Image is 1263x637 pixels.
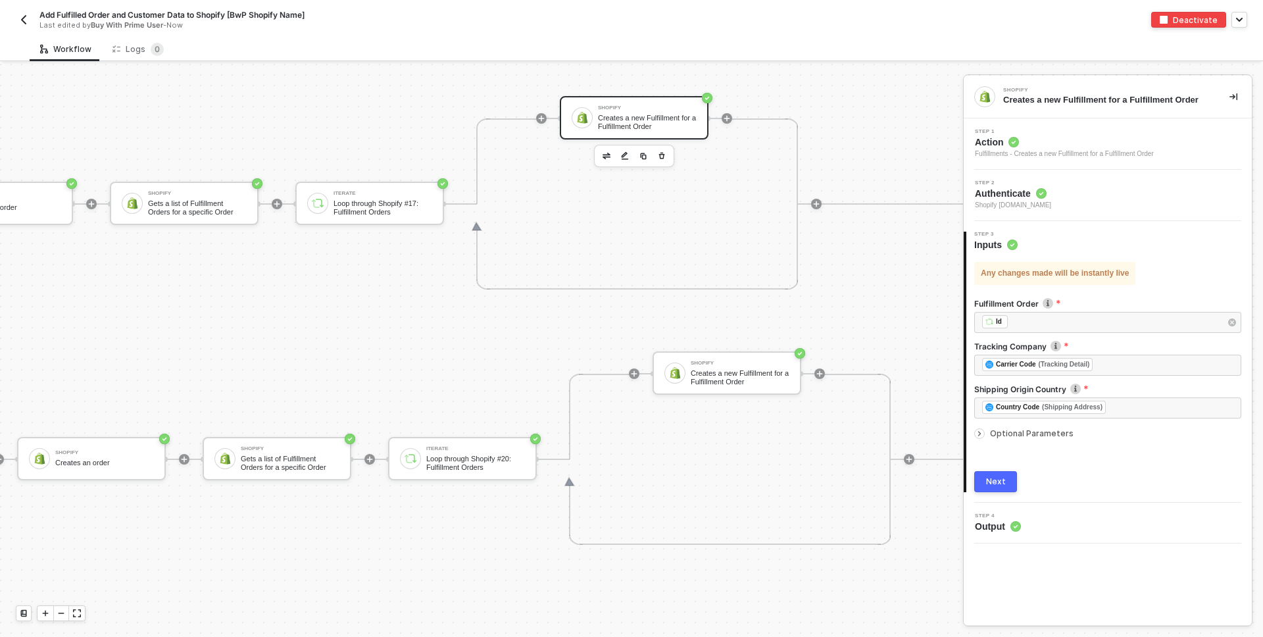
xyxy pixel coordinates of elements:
[635,148,651,164] button: copy-block
[985,403,993,411] img: fieldIcon
[437,178,448,189] span: icon-success-page
[974,471,1017,492] button: Next
[974,232,1018,237] span: Step 3
[334,199,432,216] div: Loop through Shopify #17: Fulfillment Orders
[345,434,355,444] span: icon-success-page
[1003,94,1208,106] div: Creates a new Fulfillment for a Fulfillment Order
[996,359,1036,370] div: Carrier Code
[964,129,1252,159] div: Step 1Action Fulfillments - Creates a new Fulfillment for a Fulfillment Order
[159,434,170,444] span: icon-success-page
[1003,88,1201,93] div: Shopify
[73,609,81,617] span: icon-expand
[702,93,712,103] span: icon-success-page
[598,114,697,130] div: Creates a new Fulfillment for a Fulfillment Order
[985,318,993,326] img: fieldIcon
[151,43,164,56] sup: 0
[974,384,1241,395] label: Shipping Origin Country
[905,455,913,463] span: icon-play
[1160,16,1168,24] img: deactivate
[996,401,1039,413] div: Country Code
[148,191,247,196] div: Shopify
[55,450,154,455] div: Shopify
[598,105,697,111] div: Shopify
[812,200,820,208] span: icon-play
[40,44,91,55] div: Workflow
[91,20,163,30] span: Buy With Prime User
[312,197,324,209] img: icon
[964,232,1252,492] div: Step 3Inputs Any changes made will be instantly liveFulfillment Ordericon-infofieldIconIdTracking...
[39,20,601,30] div: Last edited by - Now
[87,200,95,208] span: icon-play
[57,609,65,617] span: icon-minus
[241,455,339,471] div: Gets a list of Fulfillment Orders for a specific Order
[964,513,1252,533] div: Step 4Output
[795,348,805,359] span: icon-success-page
[39,9,305,20] span: Add Fulfilled Order and Customer Data to Shopify [BwP Shopify Name]
[1173,14,1218,26] div: Deactivate
[16,12,32,28] button: back
[1042,402,1102,413] div: (Shipping Address)
[252,178,262,189] span: icon-success-page
[979,91,991,103] img: integration-icon
[630,370,638,378] span: icon-play
[180,455,188,463] span: icon-play
[985,361,993,369] img: fieldIcon
[669,367,681,379] img: icon
[974,426,1241,441] div: Optional Parameters
[621,151,629,161] img: edit-cred
[996,316,1002,328] div: Id
[975,180,1051,186] span: Step 2
[617,148,633,164] button: edit-cred
[639,152,647,160] img: copy-block
[974,238,1018,251] span: Inputs
[34,453,45,465] img: icon
[599,148,614,164] button: edit-cred
[990,428,1074,438] span: Optional Parameters
[334,191,432,196] div: Iterate
[975,136,1154,149] span: Action
[126,197,138,209] img: icon
[148,199,247,216] div: Gets a list of Fulfillment Orders for a specific Order
[366,455,374,463] span: icon-play
[975,187,1051,200] span: Authenticate
[975,513,1021,519] span: Step 4
[405,453,416,465] img: icon
[1151,12,1226,28] button: deactivateDeactivate
[576,112,588,124] img: icon
[112,43,164,56] div: Logs
[426,446,525,451] div: Iterate
[537,115,545,122] span: icon-play
[974,341,1241,352] label: Tracking Company
[691,361,789,366] div: Shopify
[1043,298,1053,309] img: icon-info
[1039,359,1090,370] div: (Tracking Detail)
[691,369,789,386] div: Creates a new Fulfillment for a Fulfillment Order
[974,262,1135,285] div: Any changes made will be instantly live
[975,200,1051,211] span: Shopify [DOMAIN_NAME]
[816,370,824,378] span: icon-play
[974,298,1241,309] label: Fulfillment Order
[273,200,281,208] span: icon-play
[975,520,1021,533] span: Output
[55,459,154,467] div: Creates an order
[1051,341,1061,351] img: icon-info
[530,434,541,444] span: icon-success-page
[975,129,1154,134] span: Step 1
[18,14,29,25] img: back
[975,149,1154,159] div: Fulfillments - Creates a new Fulfillment for a Fulfillment Order
[1229,93,1237,101] span: icon-collapse-right
[41,609,49,617] span: icon-play
[723,115,731,122] span: icon-play
[603,153,610,159] img: edit-cred
[1070,384,1081,394] img: icon-info
[219,453,231,465] img: icon
[986,476,1006,487] div: Next
[964,180,1252,211] div: Step 2Authenticate Shopify [DOMAIN_NAME]
[66,178,77,189] span: icon-success-page
[241,446,339,451] div: Shopify
[426,455,525,471] div: Loop through Shopify #20: Fulfillment Orders
[976,430,983,438] span: icon-arrow-right-small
